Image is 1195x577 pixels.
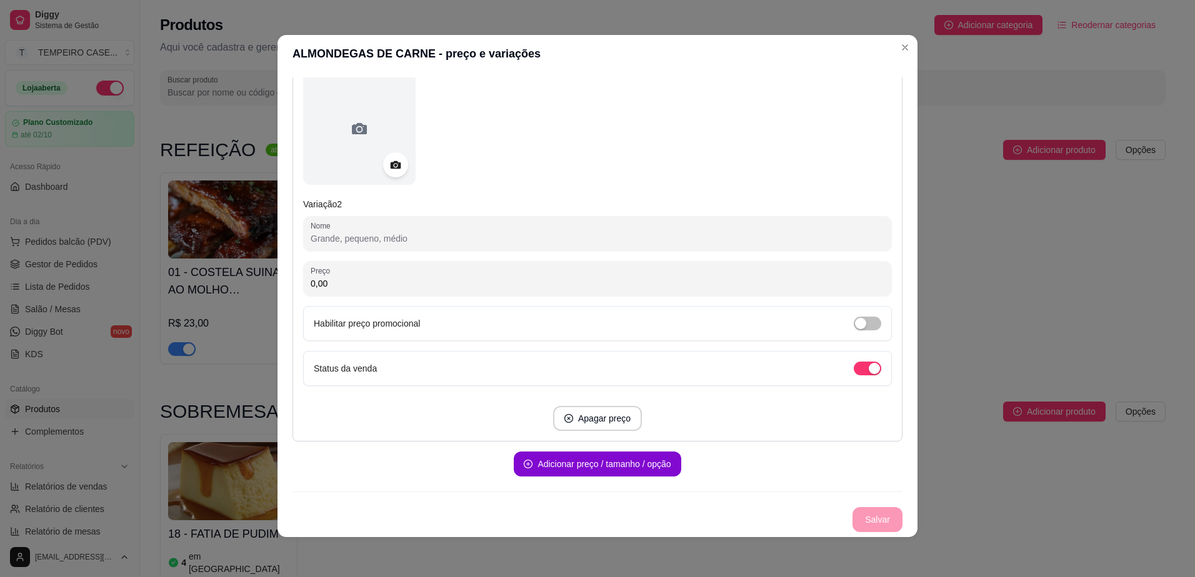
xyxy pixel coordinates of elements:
label: Preço [311,265,334,276]
span: plus-circle [524,460,532,468]
label: Status da venda [314,363,377,373]
button: Close [895,37,915,57]
label: Nome [311,220,335,231]
span: Variação 2 [303,199,342,209]
label: Habilitar preço promocional [314,318,420,328]
button: plus-circleAdicionar preço / tamanho / opção [514,451,681,476]
input: Nome [311,232,884,245]
input: Preço [311,277,884,290]
span: close-circle [564,414,573,423]
button: close-circleApagar preço [553,406,642,431]
header: ALMONDEGAS DE CARNE - preço e variações [277,35,917,72]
